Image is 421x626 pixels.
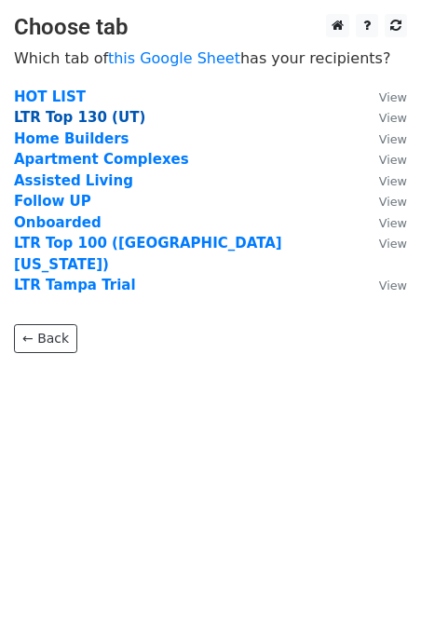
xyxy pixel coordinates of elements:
[14,14,407,41] h3: Choose tab
[14,235,282,273] a: LTR Top 100 ([GEOGRAPHIC_DATA][US_STATE])
[360,172,407,189] a: View
[108,49,240,67] a: this Google Sheet
[360,193,407,210] a: View
[379,174,407,188] small: View
[14,214,102,231] a: Onboarded
[379,279,407,293] small: View
[379,90,407,104] small: View
[379,153,407,167] small: View
[14,172,133,189] a: Assisted Living
[360,109,407,126] a: View
[379,216,407,230] small: View
[360,235,407,252] a: View
[360,88,407,105] a: View
[379,195,407,209] small: View
[328,537,421,626] iframe: Chat Widget
[360,214,407,231] a: View
[14,193,91,210] a: Follow UP
[14,88,86,105] a: HOT LIST
[379,237,407,251] small: View
[360,130,407,147] a: View
[14,324,77,353] a: ← Back
[360,151,407,168] a: View
[14,48,407,68] p: Which tab of has your recipients?
[379,111,407,125] small: View
[14,151,189,168] a: Apartment Complexes
[14,130,129,147] a: Home Builders
[14,109,145,126] a: LTR Top 130 (UT)
[379,132,407,146] small: View
[14,277,136,293] a: LTR Tampa Trial
[360,277,407,293] a: View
